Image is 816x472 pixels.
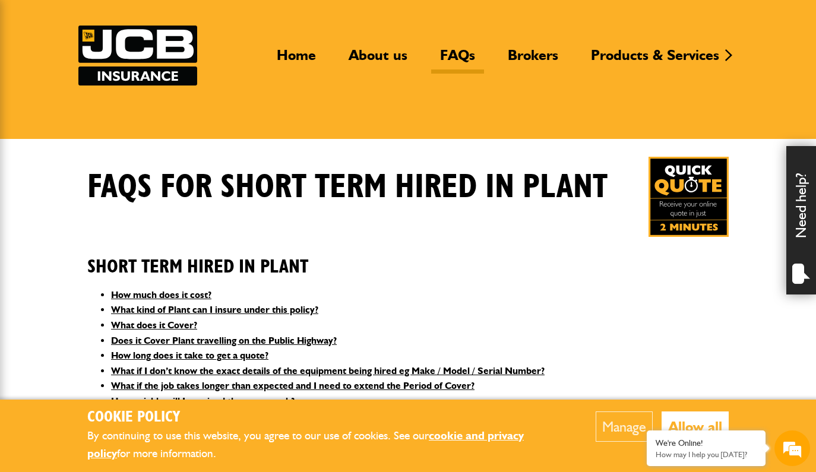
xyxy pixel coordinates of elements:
a: Get your insurance quote in just 2-minutes [649,157,729,237]
a: How long does it take to get a quote? [111,350,268,361]
a: What if I don’t know the exact details of the equipment being hired eg Make / Model / Serial Number? [111,365,545,376]
a: Home [268,46,325,74]
a: What if the job takes longer than expected and I need to extend the Period of Cover? [111,380,475,391]
h1: FAQS for Short Term Hired In Plant [87,167,608,207]
p: By continuing to use this website, you agree to our use of cookies. See our for more information. [87,427,559,463]
a: About us [340,46,416,74]
h2: Short Term Hired In Plant [87,237,729,278]
a: Does it Cover Plant travelling on the Public Highway? [111,335,337,346]
div: Need help? [786,146,816,294]
h2: Cookie Policy [87,408,559,427]
p: How may I help you today? [656,450,757,459]
a: How much does it cost? [111,289,211,300]
img: JCB Insurance Services logo [78,26,197,85]
a: Brokers [499,46,567,74]
div: We're Online! [656,438,757,448]
button: Manage [596,411,653,442]
a: Products & Services [582,46,728,74]
a: How quickly will I received the paperwork? [111,395,295,407]
a: What does it Cover? [111,319,197,331]
img: Quick Quote [649,157,729,237]
a: JCB Insurance Services [78,26,197,85]
a: FAQs [431,46,484,74]
a: What kind of Plant can I insure under this policy? [111,304,318,315]
button: Allow all [662,411,729,442]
